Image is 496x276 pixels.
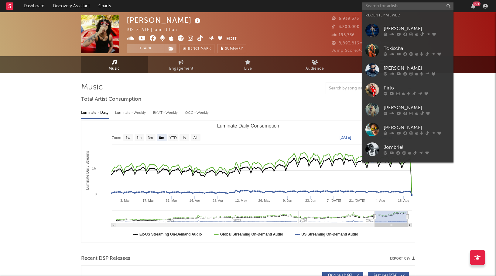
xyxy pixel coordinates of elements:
[185,108,209,118] div: OCC - Weekly
[473,2,481,6] div: 99 +
[362,40,453,60] a: Tokischa
[217,123,279,128] text: Luminate Daily Consumption
[332,33,355,37] span: 195,736
[182,136,186,140] text: 1y
[306,65,324,72] span: Audience
[166,199,177,202] text: 31. Mar
[362,60,453,80] a: [PERSON_NAME]
[258,199,270,202] text: 26. May
[94,192,96,196] text: 0
[148,56,215,73] a: Engagement
[109,65,120,72] span: Music
[384,84,450,92] div: Pirlo
[120,199,130,202] text: 3. Mar
[81,56,148,73] a: Music
[384,124,450,131] div: [PERSON_NAME]
[283,199,292,202] text: 9. Jun
[169,136,176,140] text: YTD
[169,65,193,72] span: Engagement
[81,121,415,243] svg: Luminate Daily Consumption
[220,232,283,236] text: Global Streaming On-Demand Audio
[362,80,453,100] a: Pirlo
[225,47,243,51] span: Summary
[327,199,341,202] text: 7. [DATE]
[81,96,141,103] span: Total Artist Consumption
[348,56,415,73] a: Playlists/Charts
[235,199,247,202] text: 12. May
[332,17,359,21] span: 6,939,373
[148,136,153,140] text: 3m
[127,26,184,34] div: [US_STATE] | Latin Urban
[365,12,450,19] div: Recently Viewed
[189,199,200,202] text: 14. Apr
[390,257,415,260] button: Export CSV
[217,44,246,53] button: Summary
[362,120,453,139] a: [PERSON_NAME]
[384,25,450,32] div: [PERSON_NAME]
[282,56,348,73] a: Audience
[471,4,475,9] button: 99+
[349,199,365,202] text: 21. [DATE]
[92,167,96,170] text: 1M
[136,136,142,140] text: 1m
[193,136,197,140] text: All
[332,49,367,53] span: Jump Score: 43.5
[340,135,351,140] text: [DATE]
[127,15,202,25] div: [PERSON_NAME]
[153,108,179,118] div: BMAT - Weekly
[139,232,202,236] text: Ex-US Streaming On-Demand Audio
[125,136,130,140] text: 1w
[326,86,390,91] input: Search by song name or URL
[384,65,450,72] div: [PERSON_NAME]
[301,232,358,236] text: US Streaming On-Demand Audio
[305,199,316,202] text: 23. Jun
[127,44,165,53] button: Track
[180,44,214,53] a: Benchmark
[362,139,453,159] a: Jombriel
[244,65,252,72] span: Live
[212,199,223,202] text: 28. Apr
[159,136,164,140] text: 6m
[112,136,121,140] text: Zoom
[142,199,154,202] text: 17. Mar
[81,108,109,118] div: Luminate - Daily
[332,25,360,29] span: 3,200,000
[362,100,453,120] a: [PERSON_NAME]
[362,159,453,179] a: [PERSON_NAME]
[85,151,89,190] text: Luminate Daily Streams
[226,35,237,43] button: Edit
[332,41,396,45] span: 8,893,816 Monthly Listeners
[362,21,453,40] a: [PERSON_NAME]
[115,108,147,118] div: Luminate - Weekly
[375,199,385,202] text: 4. Aug
[384,104,450,111] div: [PERSON_NAME]
[384,144,450,151] div: Jombriel
[81,255,130,262] span: Recent DSP Releases
[188,45,211,53] span: Benchmark
[362,2,453,10] input: Search for artists
[384,45,450,52] div: Tokischa
[398,199,409,202] text: 18. Aug
[215,56,282,73] a: Live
